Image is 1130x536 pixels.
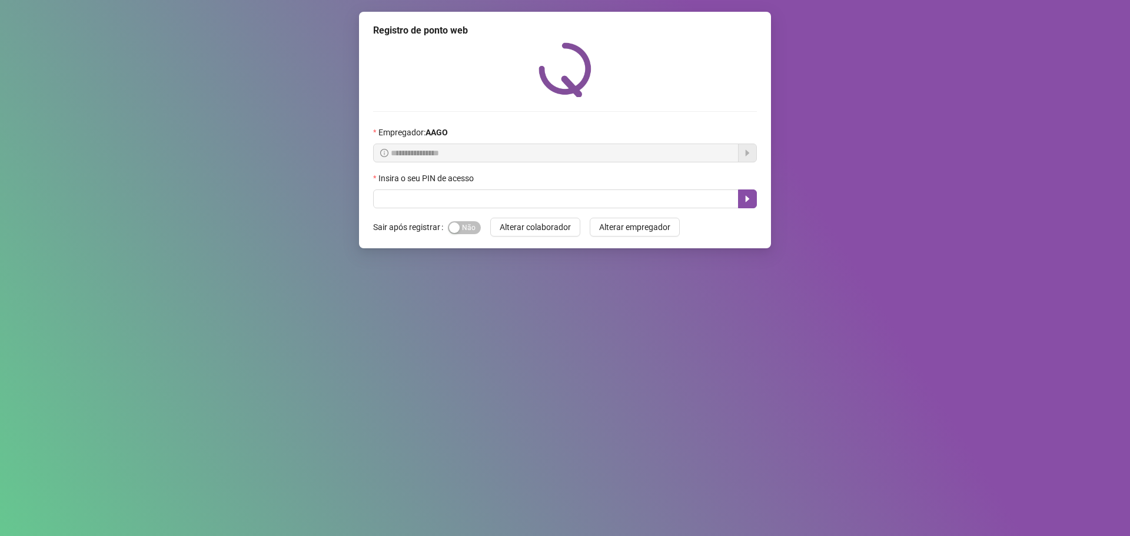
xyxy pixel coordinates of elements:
span: Empregador : [378,126,448,139]
label: Insira o seu PIN de acesso [373,172,481,185]
span: Alterar colaborador [500,221,571,234]
img: QRPoint [539,42,591,97]
label: Sair após registrar [373,218,448,237]
span: caret-right [743,194,752,204]
button: Alterar colaborador [490,218,580,237]
span: Alterar empregador [599,221,670,234]
span: info-circle [380,149,388,157]
button: Alterar empregador [590,218,680,237]
div: Registro de ponto web [373,24,757,38]
strong: AAGO [426,128,448,137]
